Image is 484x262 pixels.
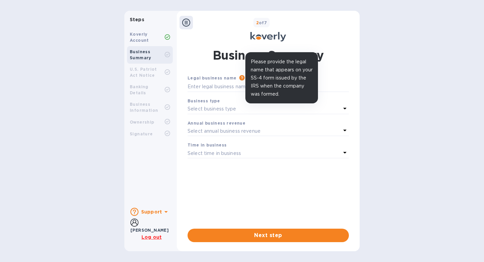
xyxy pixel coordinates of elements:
p: Select business type [188,105,236,112]
h1: Business Summary [213,47,324,64]
p: Select annual business revenue [188,128,260,135]
b: Time in business [188,142,227,148]
input: Enter legal business name [188,82,349,92]
b: Legal business name [188,75,237,80]
b: Koverly Account [130,32,149,43]
b: Business Information [130,102,158,113]
b: Business type [188,98,220,103]
b: [PERSON_NAME] [130,228,169,233]
p: Select time in business [188,150,241,157]
b: of 7 [256,20,267,25]
span: 2 [256,20,259,25]
b: Support [141,209,162,215]
b: Ownership [130,120,154,125]
u: Log out [142,234,162,240]
b: U.S. Patriot Act Notice [130,67,157,78]
span: Next step [193,231,344,239]
b: Banking Details [130,84,149,95]
b: Steps [130,17,144,22]
button: Next step [188,229,349,242]
b: Signature [130,131,153,136]
b: Annual business revenue [188,121,245,126]
b: Business Summary [130,49,151,60]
